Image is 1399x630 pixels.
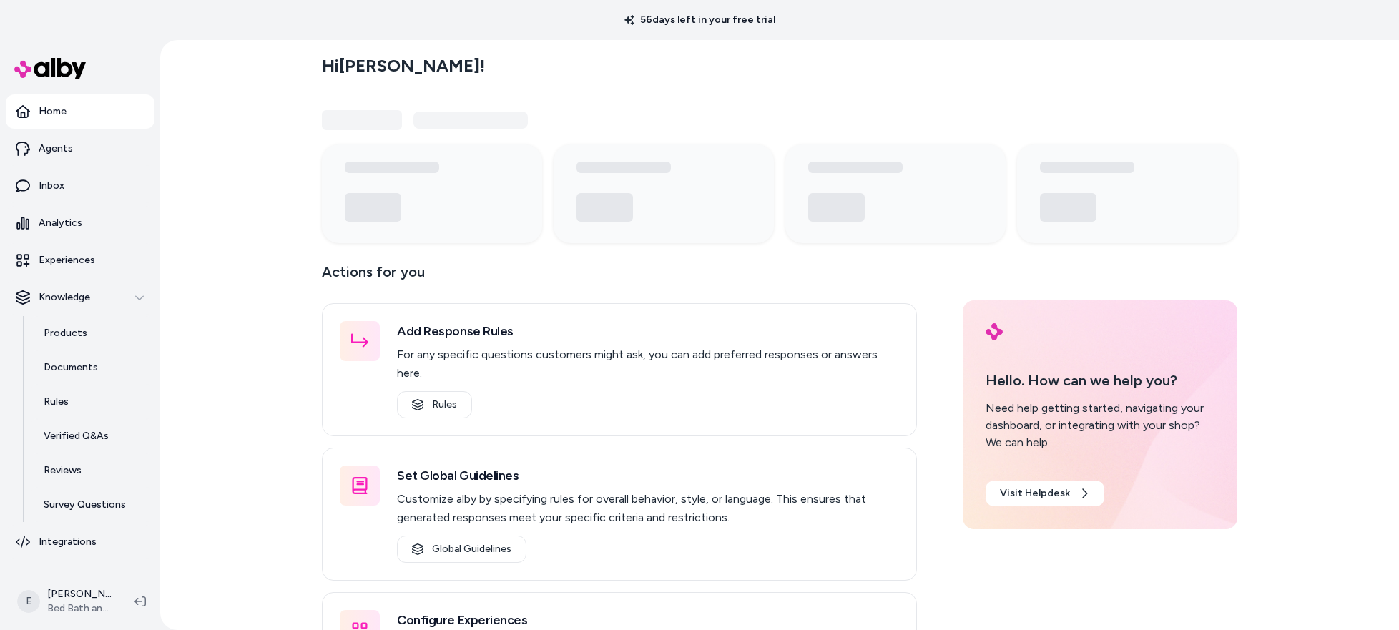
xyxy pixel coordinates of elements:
[29,453,154,488] a: Reviews
[29,385,154,419] a: Rules
[6,94,154,129] a: Home
[397,536,526,563] a: Global Guidelines
[6,206,154,240] a: Analytics
[9,579,123,624] button: E[PERSON_NAME]Bed Bath and Beyond
[6,280,154,315] button: Knowledge
[29,316,154,350] a: Products
[6,169,154,203] a: Inbox
[986,323,1003,340] img: alby Logo
[29,419,154,453] a: Verified Q&As
[17,590,40,613] span: E
[986,370,1214,391] p: Hello. How can we help you?
[14,58,86,79] img: alby Logo
[986,481,1104,506] a: Visit Helpdesk
[397,466,899,486] h3: Set Global Guidelines
[39,535,97,549] p: Integrations
[44,326,87,340] p: Products
[44,429,109,443] p: Verified Q&As
[397,345,899,383] p: For any specific questions customers might ask, you can add preferred responses or answers here.
[322,260,917,295] p: Actions for you
[39,253,95,267] p: Experiences
[29,350,154,385] a: Documents
[6,525,154,559] a: Integrations
[39,142,73,156] p: Agents
[6,243,154,277] a: Experiences
[397,490,899,527] p: Customize alby by specifying rules for overall behavior, style, or language. This ensures that ge...
[44,498,126,512] p: Survey Questions
[44,395,69,409] p: Rules
[47,601,112,616] span: Bed Bath and Beyond
[322,55,485,77] h2: Hi [PERSON_NAME] !
[44,463,82,478] p: Reviews
[397,391,472,418] a: Rules
[44,360,98,375] p: Documents
[616,13,784,27] p: 56 days left in your free trial
[397,321,899,341] h3: Add Response Rules
[6,132,154,166] a: Agents
[986,400,1214,451] div: Need help getting started, navigating your dashboard, or integrating with your shop? We can help.
[39,216,82,230] p: Analytics
[47,587,112,601] p: [PERSON_NAME]
[39,179,64,193] p: Inbox
[397,610,899,630] h3: Configure Experiences
[39,290,90,305] p: Knowledge
[29,488,154,522] a: Survey Questions
[39,104,67,119] p: Home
